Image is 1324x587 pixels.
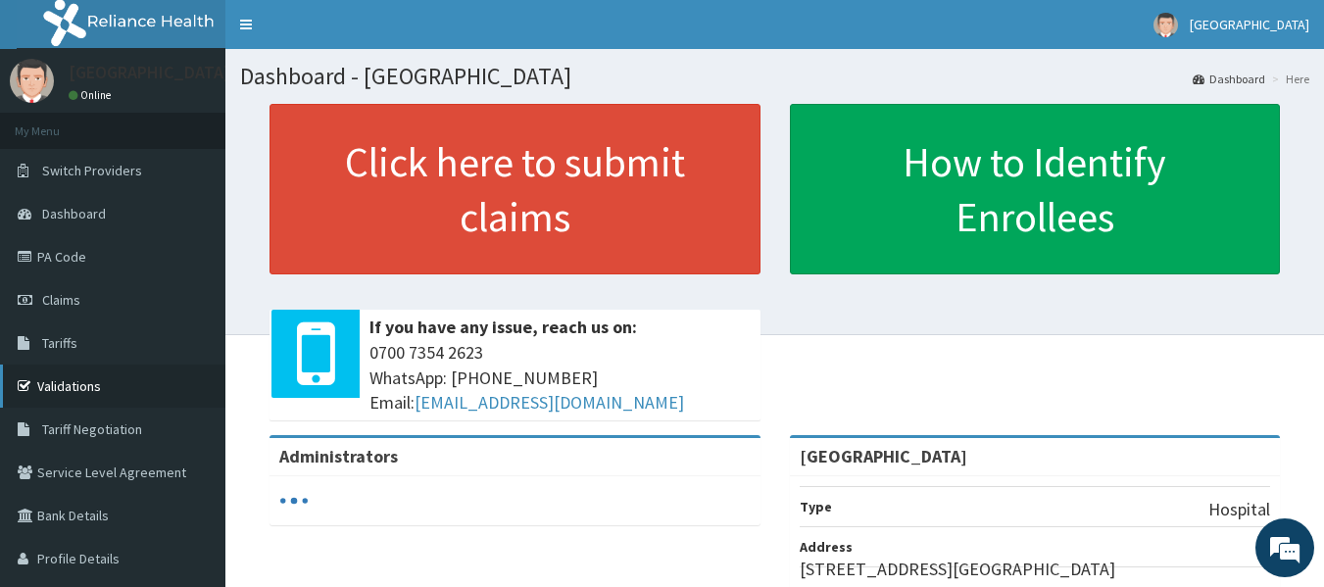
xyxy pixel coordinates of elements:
[42,205,106,222] span: Dashboard
[1267,71,1309,87] li: Here
[270,104,760,274] a: Click here to submit claims
[1153,13,1178,37] img: User Image
[42,291,80,309] span: Claims
[102,110,329,135] div: Chat with us now
[1208,497,1270,522] p: Hospital
[69,64,230,81] p: [GEOGRAPHIC_DATA]
[10,59,54,103] img: User Image
[800,538,853,556] b: Address
[369,316,637,338] b: If you have any issue, reach us on:
[1193,71,1265,87] a: Dashboard
[321,10,368,57] div: Minimize live chat window
[42,334,77,352] span: Tariffs
[369,340,751,416] span: 0700 7354 2623 WhatsApp: [PHONE_NUMBER] Email:
[10,384,373,453] textarea: Type your message and hit 'Enter'
[69,88,116,102] a: Online
[42,420,142,438] span: Tariff Negotiation
[800,445,967,467] strong: [GEOGRAPHIC_DATA]
[800,498,832,515] b: Type
[36,98,79,147] img: d_794563401_company_1708531726252_794563401
[114,171,270,369] span: We're online!
[240,64,1309,89] h1: Dashboard - [GEOGRAPHIC_DATA]
[42,162,142,179] span: Switch Providers
[279,445,398,467] b: Administrators
[790,104,1281,274] a: How to Identify Enrollees
[415,391,684,414] a: [EMAIL_ADDRESS][DOMAIN_NAME]
[279,486,309,515] svg: audio-loading
[1190,16,1309,33] span: [GEOGRAPHIC_DATA]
